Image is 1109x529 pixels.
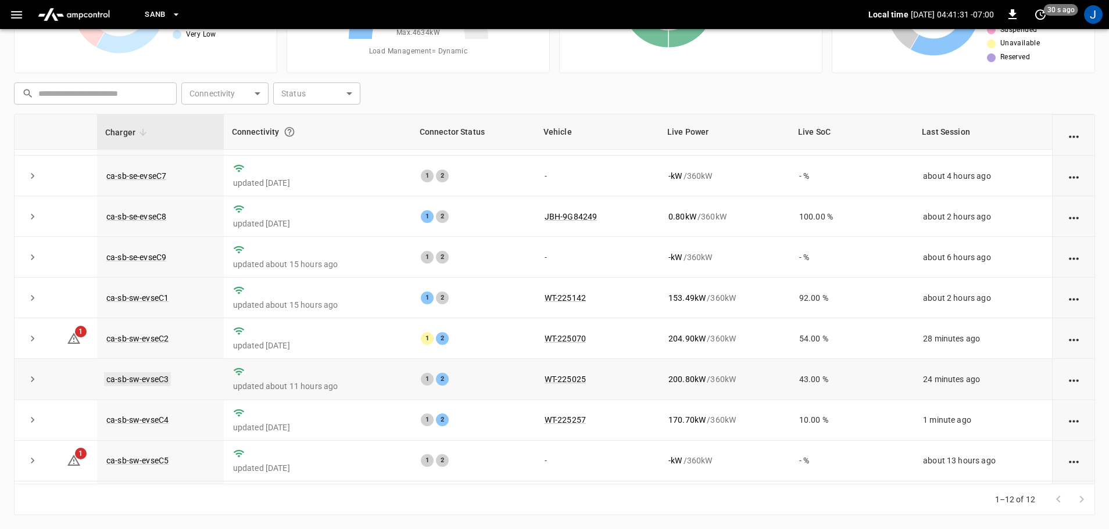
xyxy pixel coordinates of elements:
button: Connection between the charger and our software. [279,121,300,142]
td: - % [790,156,914,196]
p: updated about 15 hours ago [233,299,402,311]
td: - % [790,481,914,522]
button: expand row [24,289,41,307]
td: about 13 hours ago [914,441,1052,481]
td: - [535,237,659,278]
button: expand row [24,370,41,388]
div: / 360 kW [668,333,781,344]
td: 24 minutes ago [914,359,1052,400]
a: ca-sb-sw-evseC2 [106,334,169,343]
p: - kW [668,455,682,466]
div: / 360 kW [668,292,781,304]
div: 2 [436,251,449,264]
td: - % [790,441,914,481]
button: expand row [24,452,41,469]
span: Unavailable [1000,38,1040,49]
span: Suspended [1000,24,1038,36]
div: action cell options [1067,129,1081,141]
p: [DATE] 04:41:31 -07:00 [911,9,994,20]
p: 1–12 of 12 [995,494,1036,505]
div: action cell options [1067,455,1081,466]
a: ca-sb-sw-evseC3 [104,372,171,386]
a: ca-sb-sw-evseC1 [106,293,169,303]
div: action cell options [1067,292,1081,304]
div: 1 [421,413,434,426]
span: SanB [145,8,166,21]
td: 1 minute ago [914,400,1052,441]
div: action cell options [1067,251,1081,263]
div: 1 [421,454,434,467]
div: 2 [436,210,449,223]
a: ca-sb-se-evseC8 [106,212,166,221]
div: 1 [421,292,434,304]
button: expand row [24,411,41,429]
a: 1 [67,333,81,343]
td: 35 minutes ago [914,481,1052,522]
td: - [535,481,659,522]
td: 100.00 % [790,196,914,237]
img: ampcontrol.io logo [33,3,115,26]
div: / 360 kW [668,251,781,263]
td: about 4 hours ago [914,156,1052,196]
td: - [535,156,659,196]
span: Very Low [186,29,216,41]
span: 30 s ago [1044,4,1078,16]
span: Load Management = Dynamic [369,46,468,57]
p: updated about 15 hours ago [233,258,402,270]
div: / 360 kW [668,455,781,466]
div: 2 [436,170,449,182]
p: 204.90 kW [668,333,706,344]
a: ca-sb-sw-evseC4 [106,415,169,424]
td: 10.00 % [790,400,914,441]
a: ca-sb-se-evseC7 [106,171,166,181]
p: 153.49 kW [668,292,706,304]
span: 1 [75,326,87,337]
a: WT-225025 [545,375,586,384]
p: updated [DATE] [233,340,402,351]
div: action cell options [1067,333,1081,344]
a: JBH-9G84249 [545,212,598,221]
button: expand row [24,249,41,266]
div: 1 [421,332,434,345]
a: WT-225142 [545,293,586,303]
button: set refresh interval [1031,5,1050,24]
p: 0.80 kW [668,211,696,222]
div: action cell options [1067,170,1081,182]
p: 200.80 kW [668,373,706,385]
td: about 6 hours ago [914,237,1052,278]
div: 2 [436,292,449,304]
div: / 360 kW [668,373,781,385]
div: Connectivity [232,121,403,142]
div: / 360 kW [668,414,781,426]
button: expand row [24,330,41,347]
td: - % [790,237,914,278]
td: about 2 hours ago [914,278,1052,318]
div: 2 [436,413,449,426]
p: updated about 11 hours ago [233,380,402,392]
div: 1 [421,170,434,182]
div: / 360 kW [668,170,781,182]
td: 43.00 % [790,359,914,400]
a: 1 [67,455,81,465]
th: Connector Status [412,114,535,150]
a: WT-225070 [545,334,586,343]
div: 2 [436,454,449,467]
div: action cell options [1067,373,1081,385]
button: expand row [24,208,41,225]
p: updated [DATE] [233,218,402,229]
span: 1 [75,448,87,459]
th: Live Power [659,114,790,150]
a: WT-225257 [545,415,586,424]
p: updated [DATE] [233,177,402,189]
p: Local time [868,9,908,20]
p: updated [DATE] [233,422,402,433]
div: 1 [421,373,434,386]
td: - [535,441,659,481]
th: Live SoC [790,114,914,150]
div: 1 [421,251,434,264]
div: 2 [436,332,449,345]
a: ca-sb-sw-evseC5 [106,456,169,465]
div: 2 [436,373,449,386]
th: Last Session [914,114,1052,150]
span: Charger [105,125,151,139]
